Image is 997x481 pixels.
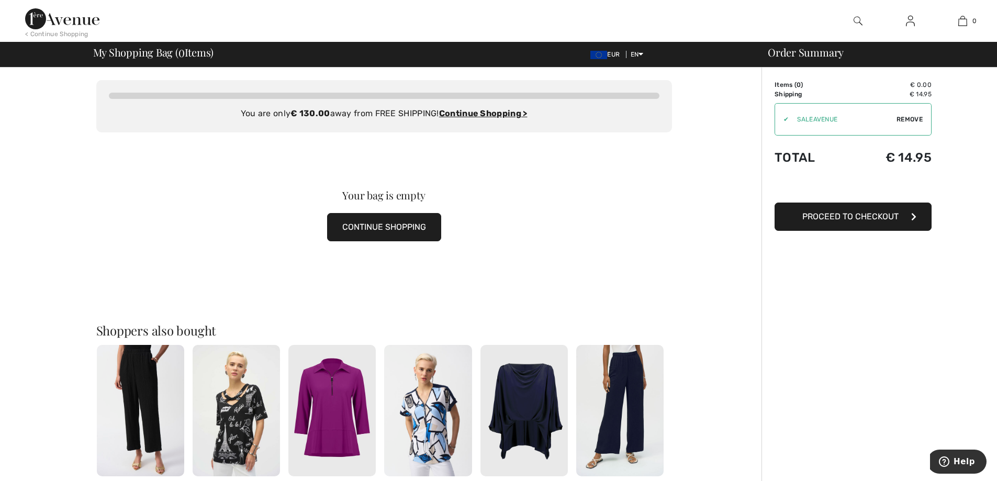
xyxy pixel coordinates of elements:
[898,15,923,28] a: Sign In
[775,175,932,199] iframe: PayPal
[789,104,897,135] input: Promo code
[576,345,664,476] img: Relaxed Full-Length Trousers Style 252049
[590,51,607,59] img: Euro
[288,345,376,476] img: Casual Hip-Length Zipper Top Style 251055
[848,90,932,99] td: € 14.95
[797,81,801,88] span: 0
[854,15,862,27] img: search the website
[755,47,991,58] div: Order Summary
[775,90,848,99] td: Shipping
[327,213,441,241] button: CONTINUE SHOPPING
[590,51,624,58] span: EUR
[775,115,789,124] div: ✔
[96,324,672,337] h2: Shoppers also bought
[178,44,185,58] span: 0
[775,140,848,175] td: Total
[631,51,644,58] span: EN
[775,203,932,231] button: Proceed to Checkout
[384,345,472,476] img: Casual V-Neck Short Sleeve Style 251246
[193,345,280,476] img: V-Neck Graphic Pullover Style 252074
[125,190,643,200] div: Your bag is empty
[480,345,568,476] img: Loose Fit Cowl Neck Top Style 251026
[897,115,923,124] span: Remove
[290,108,330,118] strong: € 130.00
[972,16,977,26] span: 0
[25,8,99,29] img: 1ère Avenue
[848,80,932,90] td: € 0.00
[937,15,988,27] a: 0
[25,29,88,39] div: < Continue Shopping
[93,47,214,58] span: My Shopping Bag ( Items)
[439,108,528,118] a: Continue Shopping >
[97,345,184,476] img: Wide-leg Casual Trousers Style 251227
[109,107,659,120] div: You are only away from FREE SHIPPING!
[930,450,987,476] iframe: Opens a widget where you can find more information
[958,15,967,27] img: My Bag
[802,211,899,221] span: Proceed to Checkout
[848,140,932,175] td: € 14.95
[906,15,915,27] img: My Info
[775,80,848,90] td: Items ( )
